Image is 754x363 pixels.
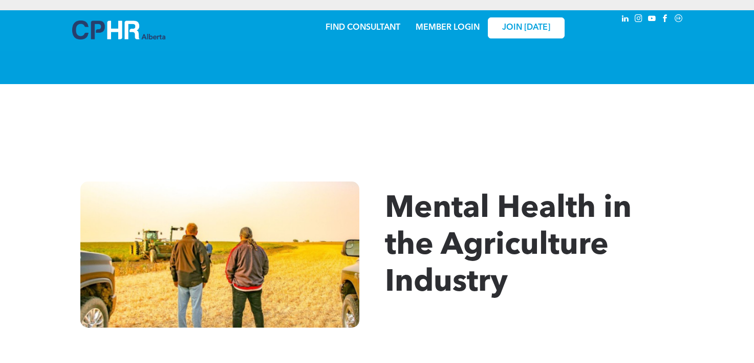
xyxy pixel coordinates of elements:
img: A blue and white logo for cp alberta [72,21,165,39]
span: JOIN [DATE] [502,23,550,33]
a: youtube [647,13,658,27]
a: FIND CONSULTANT [326,24,400,32]
a: JOIN [DATE] [488,17,565,38]
span: Mental Health in the Agriculture Industry [385,194,632,298]
a: MEMBER LOGIN [416,24,480,32]
a: instagram [633,13,644,27]
a: linkedin [620,13,631,27]
a: Social network [673,13,684,27]
a: facebook [660,13,671,27]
